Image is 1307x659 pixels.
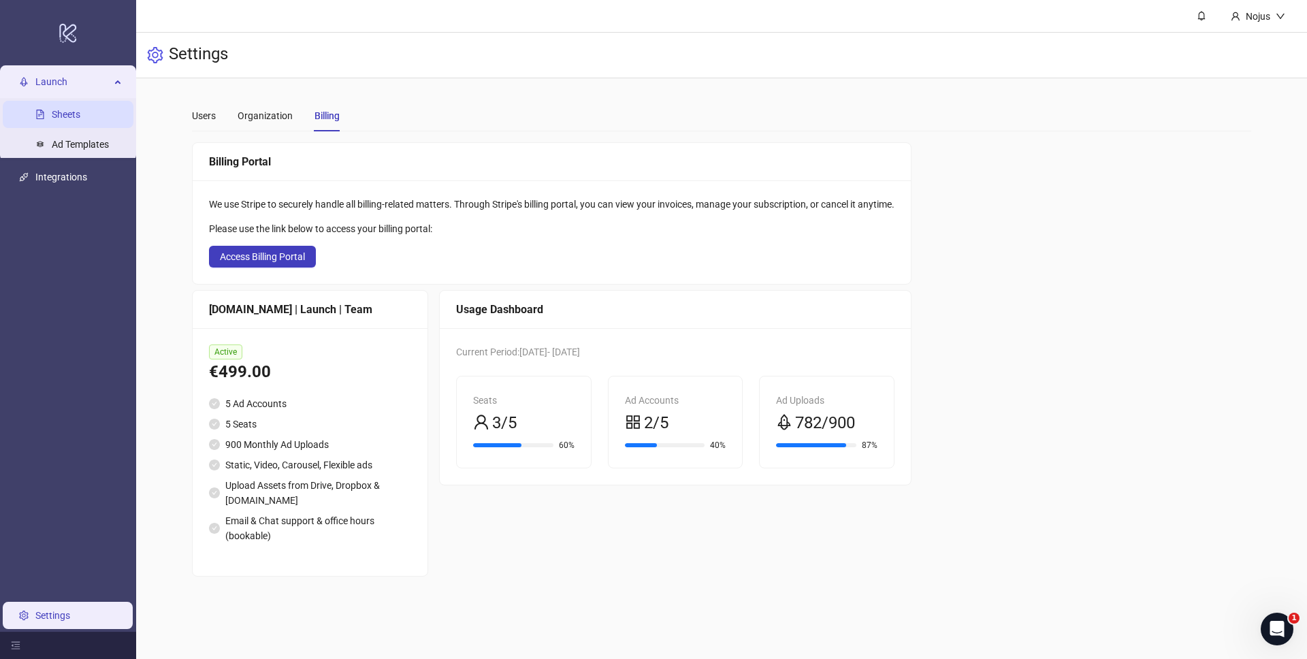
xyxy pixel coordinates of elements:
span: menu-fold [11,641,20,650]
span: user [1231,12,1240,21]
div: We use Stripe to securely handle all billing-related matters. Through Stripe's billing portal, yo... [209,197,894,212]
div: Billing [314,108,340,123]
span: 782/900 [795,411,855,436]
span: Active [209,344,242,359]
span: check-circle [209,419,220,430]
div: Ad Uploads [776,393,877,408]
div: Organization [238,108,293,123]
span: rocket [776,414,792,430]
a: Settings [35,610,70,621]
li: Static, Video, Carousel, Flexible ads [209,457,411,472]
li: 5 Seats [209,417,411,432]
h3: Settings [169,44,228,67]
span: 40% [710,441,726,449]
li: Email & Chat support & office hours (bookable) [209,513,411,543]
span: 2/5 [644,411,668,436]
a: Ad Templates [52,139,109,150]
iframe: Intercom live chat [1261,613,1293,645]
span: check-circle [209,460,220,470]
span: Launch [35,68,110,95]
span: check-circle [209,487,220,498]
div: Billing Portal [209,153,894,170]
li: 5 Ad Accounts [209,396,411,411]
div: Ad Accounts [625,393,726,408]
div: Nojus [1240,9,1276,24]
span: 3/5 [492,411,517,436]
span: 87% [862,441,877,449]
span: check-circle [209,439,220,450]
a: Sheets [52,109,80,120]
div: Usage Dashboard [456,301,894,318]
span: Access Billing Portal [220,251,305,262]
button: Access Billing Portal [209,246,316,268]
li: 900 Monthly Ad Uploads [209,437,411,452]
div: Please use the link below to access your billing portal: [209,221,894,236]
span: 60% [559,441,575,449]
div: €499.00 [209,359,411,385]
span: check-circle [209,398,220,409]
div: Users [192,108,216,123]
div: Seats [473,393,575,408]
li: Upload Assets from Drive, Dropbox & [DOMAIN_NAME] [209,478,411,508]
span: 1 [1289,613,1300,624]
span: user [473,414,489,430]
div: [DOMAIN_NAME] | Launch | Team [209,301,411,318]
span: setting [147,47,163,63]
span: Current Period: [DATE] - [DATE] [456,347,580,357]
span: down [1276,12,1285,21]
span: check-circle [209,523,220,534]
a: Integrations [35,172,87,182]
span: bell [1197,11,1206,20]
span: rocket [19,77,29,86]
span: appstore [625,414,641,430]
